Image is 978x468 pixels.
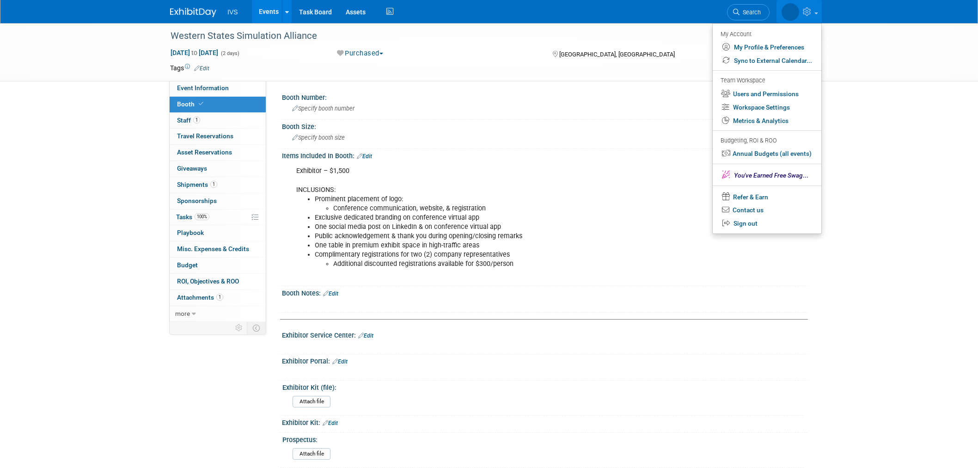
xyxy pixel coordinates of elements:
a: Edit [358,333,373,339]
a: Sponsorships [170,193,266,209]
a: Edit [357,153,372,160]
span: ... [734,172,808,179]
li: One social media post on LinkedIn & on conference virtual app [315,222,701,232]
div: Booth Size: [282,120,808,131]
div: Exhibitor Portal: [282,354,808,366]
a: My Profile & Preferences [713,41,821,54]
a: Edit [323,290,338,297]
span: more [175,310,190,317]
li: Prominent placement of logo: [315,195,701,213]
span: 1 [193,117,200,123]
a: Workspace Settings [713,101,821,114]
a: Misc. Expenses & Credits [170,241,266,257]
div: Booth Number: [282,91,808,102]
div: Exhibitor Service Center: [282,328,808,340]
span: Playbook [177,229,204,236]
span: Asset Reservations [177,148,232,156]
li: Complimentary registrations for two (2) company representatives [315,250,701,269]
i: Booth reservation complete [199,101,203,106]
a: more [170,306,266,322]
span: Misc. Expenses & Credits [177,245,249,252]
div: Exhibitor Kit: [282,416,808,428]
div: Prospectus: [282,433,804,444]
span: IVS [227,8,238,16]
a: Annual Budgets (all events) [713,147,821,160]
li: Conference communication, website, & registration [333,204,701,213]
img: Kyle Shelstad [782,3,799,21]
span: Booth [177,100,205,108]
a: Refer & Earn [713,190,821,204]
span: Attachments [177,294,223,301]
a: Booth [170,97,266,112]
span: Tasks [176,213,209,221]
div: Budgeting, ROI & ROO [721,136,812,146]
a: ROI, Objectives & ROO [170,274,266,289]
a: Contact us [713,203,821,217]
a: Search [727,4,770,20]
span: 1 [216,294,223,301]
span: Shipments [177,181,217,188]
span: to [190,49,199,56]
div: Western States Simulation Alliance [167,28,756,44]
span: Specify booth number [292,105,355,112]
span: Budget [177,261,198,269]
div: Exhibitor Kit (file): [282,381,804,392]
li: Exclusive dedicated branding on conference virtual app [315,213,701,222]
a: Travel Reservations [170,129,266,144]
a: Sign out [713,217,821,230]
a: Sync to External Calendar... [713,54,821,68]
span: Specify booth size [292,134,345,141]
div: Team Workspace [721,76,812,86]
span: 100% [195,213,209,220]
td: Toggle Event Tabs [247,322,266,334]
a: Shipments1 [170,177,266,193]
a: Tasks100% [170,209,266,225]
a: Budget [170,258,266,273]
a: Event Information [170,80,266,96]
a: Metrics & Analytics [713,114,821,128]
span: Event Information [177,84,229,92]
a: Edit [194,65,209,72]
a: Edit [323,420,338,426]
span: [GEOGRAPHIC_DATA], [GEOGRAPHIC_DATA] [559,51,675,58]
a: Edit [332,358,348,365]
a: Staff1 [170,113,266,129]
li: Public acknowledgement & thank you during opening/closing remarks [315,232,701,241]
div: Items Included In Booth: [282,149,808,161]
a: You've Earned Free Swag... [713,168,821,182]
div: My Account [721,28,812,39]
a: Attachments1 [170,290,266,306]
td: Personalize Event Tab Strip [231,322,247,334]
span: (2 days) [220,50,239,56]
span: You've Earned Free Swag [734,172,803,179]
a: Giveaways [170,161,266,177]
span: Search [740,9,761,16]
span: 1 [210,181,217,188]
span: Travel Reservations [177,132,233,140]
div: Exhibitor – $1,500 INCLUSIONS: [290,162,706,283]
a: Users and Permissions [713,87,821,101]
span: ROI, Objectives & ROO [177,277,239,285]
span: Giveaways [177,165,207,172]
li: One table in premium exhibit space in high-traffic areas [315,241,701,250]
td: Tags [170,63,209,73]
div: Booth Notes: [282,286,808,298]
span: Staff [177,117,200,124]
li: Additional discounted registrations available for $300/person [333,259,701,269]
a: Playbook [170,225,266,241]
span: [DATE] [DATE] [170,49,219,57]
span: Sponsorships [177,197,217,204]
img: ExhibitDay [170,8,216,17]
a: Asset Reservations [170,145,266,160]
button: Purchased [334,49,387,58]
